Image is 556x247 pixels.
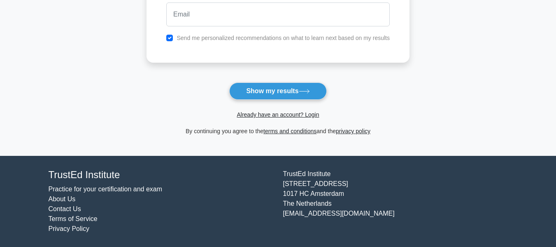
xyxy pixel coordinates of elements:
label: Send me personalized recommendations on what to learn next based on my results [177,35,390,41]
a: Practice for your certification and exam [49,186,163,193]
a: terms and conditions [263,128,316,134]
h4: TrustEd Institute [49,169,273,181]
a: Terms of Service [49,215,98,222]
a: Contact Us [49,205,81,212]
button: Show my results [229,82,326,100]
a: privacy policy [336,128,370,134]
div: TrustEd Institute [STREET_ADDRESS] 1017 HC Amsterdam The Netherlands [EMAIL_ADDRESS][DOMAIN_NAME] [278,169,513,234]
a: Privacy Policy [49,225,90,232]
input: Email [166,2,390,26]
div: By continuing you agree to the and the [142,126,414,136]
a: About Us [49,195,76,202]
a: Already have an account? Login [237,111,319,118]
